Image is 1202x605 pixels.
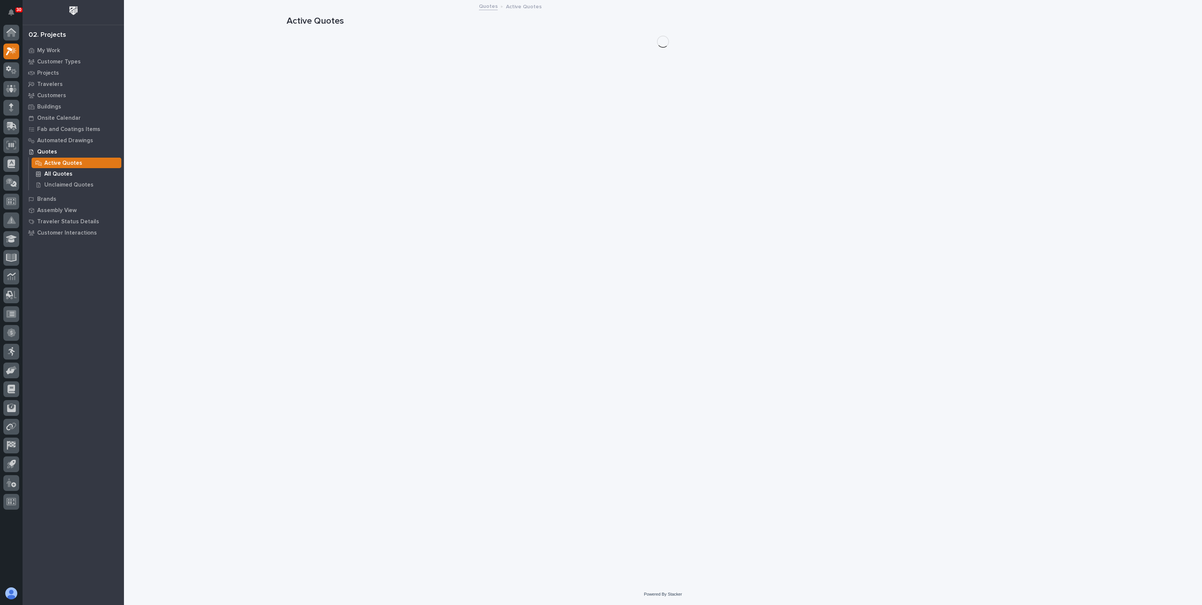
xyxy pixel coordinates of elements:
[23,135,124,146] a: Automated Drawings
[479,2,498,10] a: Quotes
[37,92,66,99] p: Customers
[37,70,59,77] p: Projects
[37,81,63,88] p: Travelers
[29,179,124,190] a: Unclaimed Quotes
[23,56,124,67] a: Customer Types
[17,7,21,12] p: 30
[44,182,94,188] p: Unclaimed Quotes
[37,104,61,110] p: Buildings
[44,160,82,167] p: Active Quotes
[37,218,99,225] p: Traveler Status Details
[23,112,124,123] a: Onsite Calendar
[23,45,124,56] a: My Work
[23,101,124,112] a: Buildings
[37,196,56,203] p: Brands
[3,585,19,601] button: users-avatar
[23,67,124,78] a: Projects
[23,193,124,205] a: Brands
[37,59,81,65] p: Customer Types
[29,158,124,168] a: Active Quotes
[37,47,60,54] p: My Work
[506,2,542,10] p: Active Quotes
[644,592,682,596] a: Powered By Stacker
[37,207,77,214] p: Assembly View
[37,149,57,155] p: Quotes
[37,137,93,144] p: Automated Drawings
[23,205,124,216] a: Assembly View
[287,16,1040,27] h1: Active Quotes
[23,123,124,135] a: Fab and Coatings Items
[23,146,124,157] a: Quotes
[23,78,124,90] a: Travelers
[23,227,124,238] a: Customer Interactions
[37,126,100,133] p: Fab and Coatings Items
[29,31,66,39] div: 02. Projects
[66,4,80,18] img: Workspace Logo
[44,171,72,178] p: All Quotes
[37,230,97,236] p: Customer Interactions
[23,90,124,101] a: Customers
[29,169,124,179] a: All Quotes
[9,9,19,21] div: Notifications30
[37,115,81,122] p: Onsite Calendar
[23,216,124,227] a: Traveler Status Details
[3,5,19,20] button: Notifications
